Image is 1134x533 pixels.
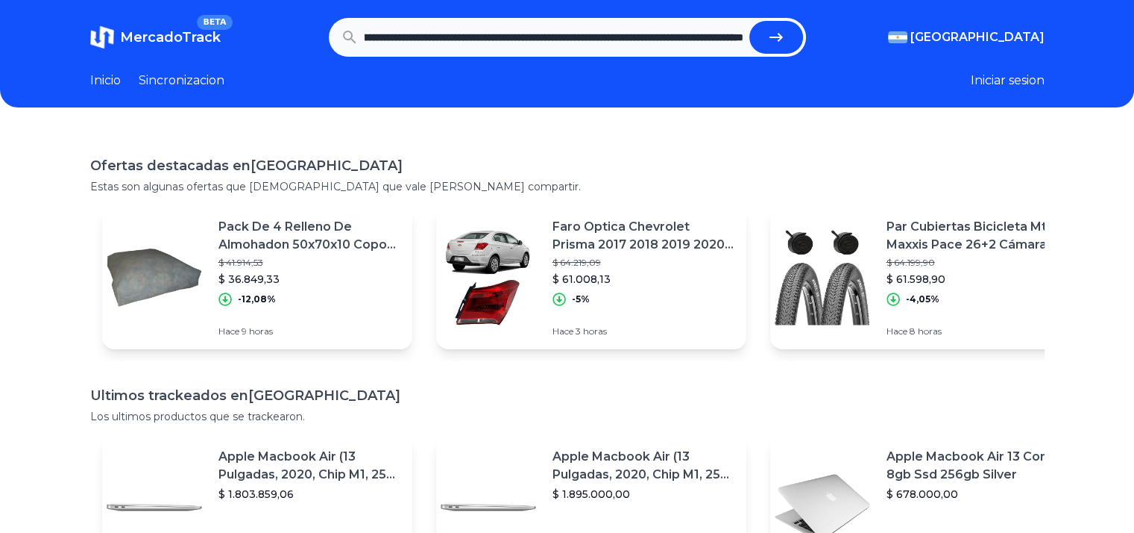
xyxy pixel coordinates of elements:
p: $ 36.849,33 [218,272,400,287]
p: -4,05% [906,293,939,305]
span: [GEOGRAPHIC_DATA] [910,28,1045,46]
a: Featured imagePack De 4 Relleno De Almohadon 50x70x10 Copos Goma Espuma$ 41.914,53$ 36.849,33-12,... [102,206,412,349]
p: $ 64.219,09 [552,257,734,269]
a: Inicio [90,72,121,90]
button: [GEOGRAPHIC_DATA] [888,28,1045,46]
p: Hace 3 horas [552,325,734,337]
img: Featured image [102,225,207,330]
img: Argentina [888,31,907,43]
p: Estas son algunas ofertas que [DEMOGRAPHIC_DATA] que vale [PERSON_NAME] compartir. [90,179,1045,194]
p: -5% [572,293,590,305]
p: Hace 9 horas [218,325,400,337]
span: BETA [197,15,232,30]
a: Featured imageFaro Optica Chevrolet Prisma 2017 2018 2019 2020 Derecho$ 64.219,09$ 61.008,13-5%Ha... [436,206,746,349]
p: $ 61.598,90 [886,272,1068,287]
p: Hace 8 horas [886,325,1068,337]
h1: Ofertas destacadas en [GEOGRAPHIC_DATA] [90,155,1045,176]
a: Sincronizacion [139,72,224,90]
p: -12,08% [238,293,276,305]
p: Los ultimos productos que se trackearon. [90,409,1045,424]
img: MercadoTrack [90,25,114,49]
p: $ 1.803.859,06 [218,487,400,502]
p: $ 41.914,53 [218,257,400,269]
button: Iniciar sesion [971,72,1045,90]
p: $ 1.895.000,00 [552,487,734,502]
p: Apple Macbook Air 13 Core I5 8gb Ssd 256gb Silver [886,448,1068,484]
h1: Ultimos trackeados en [GEOGRAPHIC_DATA] [90,385,1045,406]
span: MercadoTrack [120,29,221,46]
p: Pack De 4 Relleno De Almohadon 50x70x10 Copos Goma Espuma [218,218,400,254]
p: Apple Macbook Air (13 Pulgadas, 2020, Chip M1, 256 Gb De Ssd, 8 Gb De Ram) - Plata [552,448,734,484]
img: Featured image [436,225,541,330]
p: Apple Macbook Air (13 Pulgadas, 2020, Chip M1, 256 Gb De Ssd, 8 Gb De Ram) - Plata [218,448,400,484]
img: Featured image [770,225,875,330]
p: $ 678.000,00 [886,487,1068,502]
p: $ 64.199,90 [886,257,1068,269]
a: Featured imagePar Cubiertas Bicicleta Mtb Maxxis Pace 26+2 Cámaras V Auto$ 64.199,90$ 61.598,90-4... [770,206,1080,349]
p: Faro Optica Chevrolet Prisma 2017 2018 2019 2020 Derecho [552,218,734,254]
a: MercadoTrackBETA [90,25,221,49]
p: $ 61.008,13 [552,272,734,287]
p: Par Cubiertas Bicicleta Mtb Maxxis Pace 26+2 Cámaras V Auto [886,218,1068,254]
